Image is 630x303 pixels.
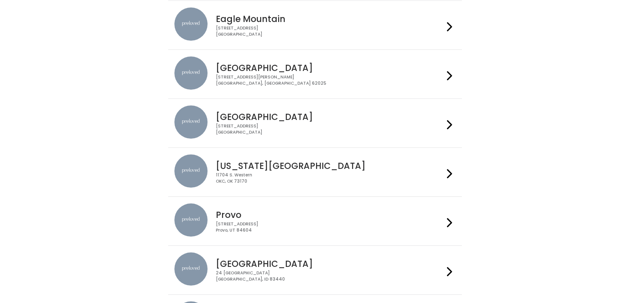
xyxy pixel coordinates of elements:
[174,7,456,43] a: preloved location Eagle Mountain [STREET_ADDRESS][GEOGRAPHIC_DATA]
[174,203,208,237] img: preloved location
[174,56,456,92] a: preloved location [GEOGRAPHIC_DATA] [STREET_ADDRESS][PERSON_NAME][GEOGRAPHIC_DATA], [GEOGRAPHIC_D...
[216,270,444,282] div: 24 [GEOGRAPHIC_DATA] [GEOGRAPHIC_DATA], ID 83440
[174,203,456,239] a: preloved location Provo [STREET_ADDRESS]Provo, UT 84604
[216,123,444,135] div: [STREET_ADDRESS] [GEOGRAPHIC_DATA]
[174,105,208,139] img: preloved location
[216,63,444,73] h4: [GEOGRAPHIC_DATA]
[216,112,444,122] h4: [GEOGRAPHIC_DATA]
[216,259,444,269] h4: [GEOGRAPHIC_DATA]
[174,252,456,288] a: preloved location [GEOGRAPHIC_DATA] 24 [GEOGRAPHIC_DATA][GEOGRAPHIC_DATA], ID 83440
[216,14,444,24] h4: Eagle Mountain
[174,154,456,190] a: preloved location [US_STATE][GEOGRAPHIC_DATA] 11704 S. WesternOKC, OK 73170
[216,210,444,220] h4: Provo
[174,56,208,90] img: preloved location
[216,172,444,184] div: 11704 S. Western OKC, OK 73170
[174,105,456,141] a: preloved location [GEOGRAPHIC_DATA] [STREET_ADDRESS][GEOGRAPHIC_DATA]
[174,7,208,41] img: preloved location
[216,74,444,86] div: [STREET_ADDRESS][PERSON_NAME] [GEOGRAPHIC_DATA], [GEOGRAPHIC_DATA] 62025
[174,154,208,188] img: preloved location
[216,161,444,171] h4: [US_STATE][GEOGRAPHIC_DATA]
[216,25,444,37] div: [STREET_ADDRESS] [GEOGRAPHIC_DATA]
[216,221,444,233] div: [STREET_ADDRESS] Provo, UT 84604
[174,252,208,286] img: preloved location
